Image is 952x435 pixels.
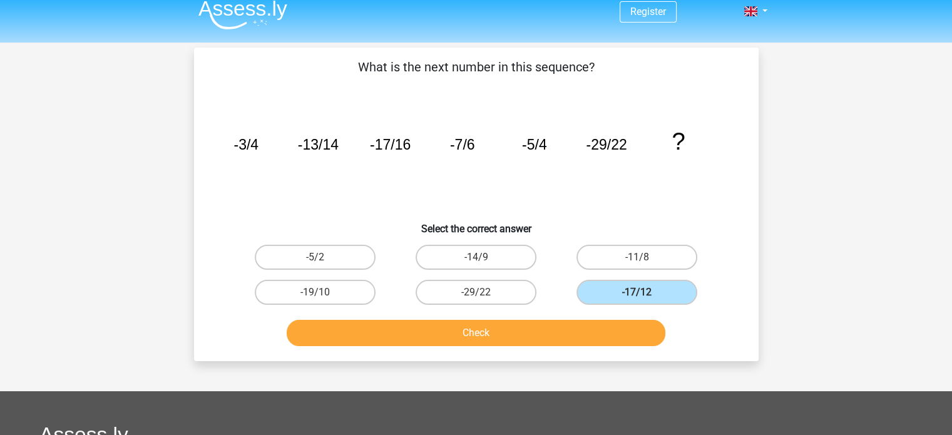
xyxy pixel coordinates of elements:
label: -17/12 [576,280,697,305]
label: -29/22 [416,280,536,305]
button: Check [287,320,665,346]
tspan: -13/14 [297,136,338,153]
label: -11/8 [576,245,697,270]
tspan: -3/4 [233,136,258,153]
tspan: -7/6 [449,136,474,153]
label: -19/10 [255,280,376,305]
label: -14/9 [416,245,536,270]
label: -5/2 [255,245,376,270]
tspan: -5/4 [521,136,546,153]
tspan: -29/22 [586,136,627,153]
a: Register [630,6,666,18]
tspan: -17/16 [369,136,410,153]
tspan: ? [672,128,685,155]
p: What is the next number in this sequence? [214,58,739,76]
h6: Select the correct answer [214,213,739,235]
